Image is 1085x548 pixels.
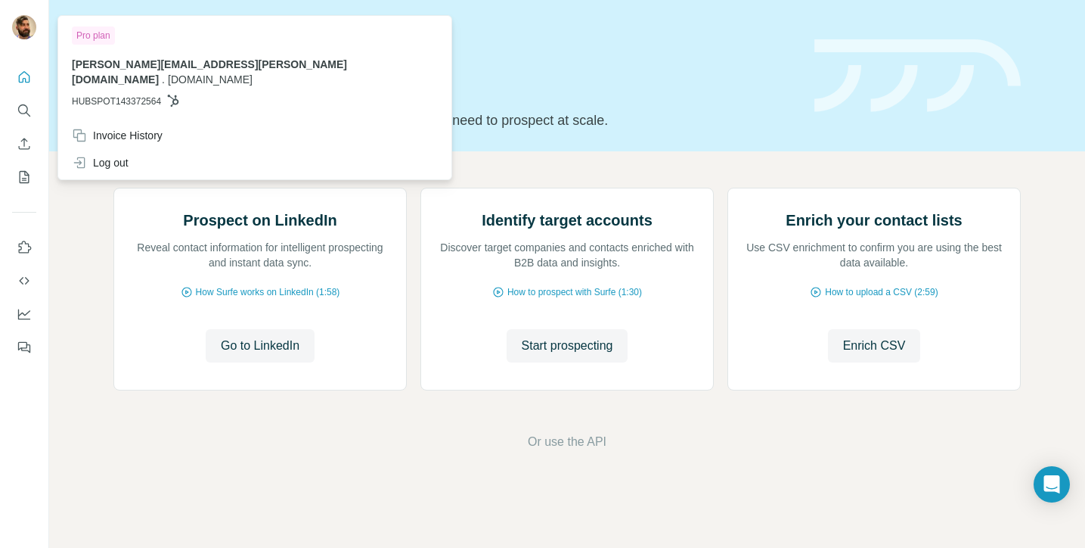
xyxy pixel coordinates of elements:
h1: Let’s prospect together [113,70,796,101]
button: Quick start [12,64,36,91]
span: How to prospect with Surfe (1:30) [507,285,642,299]
button: Start prospecting [507,329,628,363]
button: Go to LinkedIn [206,329,315,363]
img: banner [814,39,1021,113]
button: Or use the API [528,433,606,451]
p: Reveal contact information for intelligent prospecting and instant data sync. [129,240,391,270]
button: Feedback [12,334,36,361]
div: Pro plan [72,26,115,45]
span: How to upload a CSV (2:59) [825,285,938,299]
span: Start prospecting [522,337,613,355]
span: How Surfe works on LinkedIn (1:58) [196,285,340,299]
img: Avatar [12,15,36,39]
button: Use Surfe API [12,267,36,294]
h2: Prospect on LinkedIn [183,210,336,231]
p: Discover target companies and contacts enriched with B2B data and insights. [436,240,698,270]
span: HUBSPOT143372564 [72,95,161,108]
button: My lists [12,163,36,191]
span: Enrich CSV [843,337,906,355]
span: [DOMAIN_NAME] [168,73,253,86]
h2: Identify target accounts [482,210,653,231]
div: Invoice History [72,128,163,143]
button: Use Surfe on LinkedIn [12,234,36,261]
span: . [162,73,165,86]
p: Pick your starting point and we’ll provide everything you need to prospect at scale. [113,110,796,131]
p: Use CSV enrichment to confirm you are using the best data available. [743,240,1005,270]
button: Enrich CSV [828,329,921,363]
div: Open Intercom Messenger [1034,466,1070,503]
span: Go to LinkedIn [221,337,299,355]
div: Log out [72,155,129,170]
span: [PERSON_NAME][EMAIL_ADDRESS][PERSON_NAME][DOMAIN_NAME] [72,58,347,86]
h2: Enrich your contact lists [786,210,962,231]
div: Quick start [113,28,796,43]
button: Enrich CSV [12,130,36,157]
button: Search [12,97,36,124]
button: Dashboard [12,300,36,328]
